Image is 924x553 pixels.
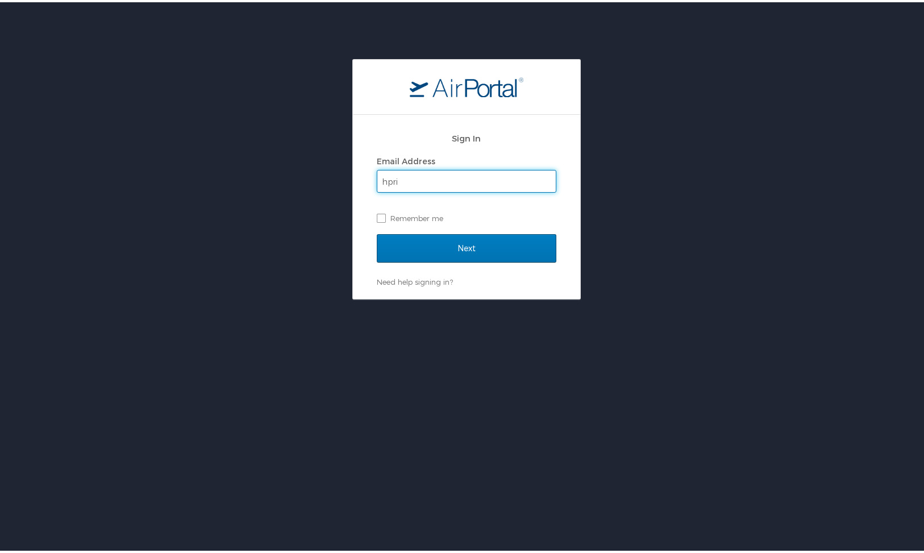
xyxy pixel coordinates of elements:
[377,130,556,143] h2: Sign In
[377,207,556,224] label: Remember me
[410,74,523,95] img: logo
[377,154,435,164] label: Email Address
[377,232,556,260] input: Next
[377,275,453,284] a: Need help signing in?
